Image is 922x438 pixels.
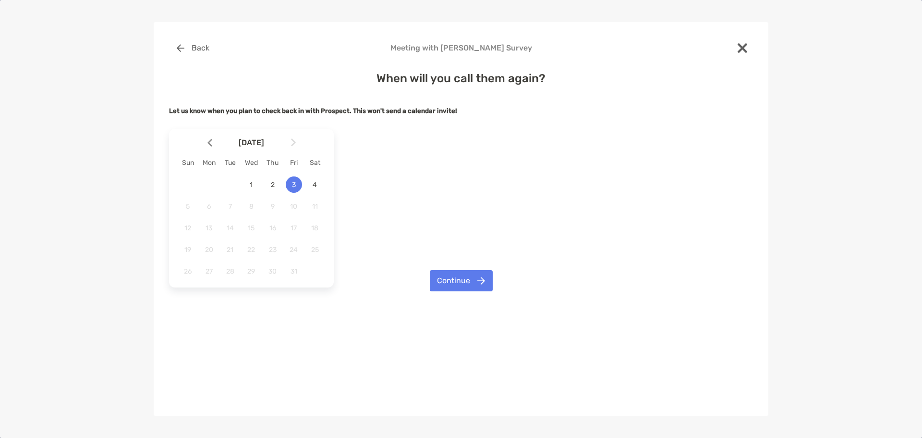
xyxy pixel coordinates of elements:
[222,224,238,232] span: 14
[198,159,219,167] div: Mon
[286,267,302,275] span: 31
[180,267,196,275] span: 26
[243,202,259,211] span: 8
[201,246,217,254] span: 20
[169,107,753,114] h5: Let us know when you plan to check back in with Prospect.
[307,246,323,254] span: 25
[207,138,212,147] img: Arrow icon
[265,181,281,189] span: 2
[307,181,323,189] span: 4
[307,202,323,211] span: 11
[283,159,304,167] div: Fri
[243,181,259,189] span: 1
[286,181,302,189] span: 3
[304,159,326,167] div: Sat
[222,267,238,275] span: 28
[180,202,196,211] span: 5
[243,267,259,275] span: 29
[265,202,281,211] span: 9
[201,202,217,211] span: 6
[219,159,241,167] div: Tue
[243,224,259,232] span: 15
[177,159,198,167] div: Sun
[180,224,196,232] span: 12
[353,107,457,114] strong: This won't send a calendar invite!
[286,224,302,232] span: 17
[241,159,262,167] div: Wed
[477,277,485,285] img: button icon
[265,224,281,232] span: 16
[201,267,217,275] span: 27
[214,138,289,147] span: [DATE]
[169,43,753,52] h4: Meeting with [PERSON_NAME] Survey
[291,138,296,147] img: Arrow icon
[430,270,493,291] button: Continue
[262,159,283,167] div: Thu
[222,246,238,254] span: 21
[286,202,302,211] span: 10
[243,246,259,254] span: 22
[177,44,184,52] img: button icon
[201,224,217,232] span: 13
[738,43,747,53] img: close modal
[265,267,281,275] span: 30
[169,72,753,85] h4: When will you call them again?
[180,246,196,254] span: 19
[286,246,302,254] span: 24
[222,202,238,211] span: 7
[169,38,217,59] button: Back
[265,246,281,254] span: 23
[307,224,323,232] span: 18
